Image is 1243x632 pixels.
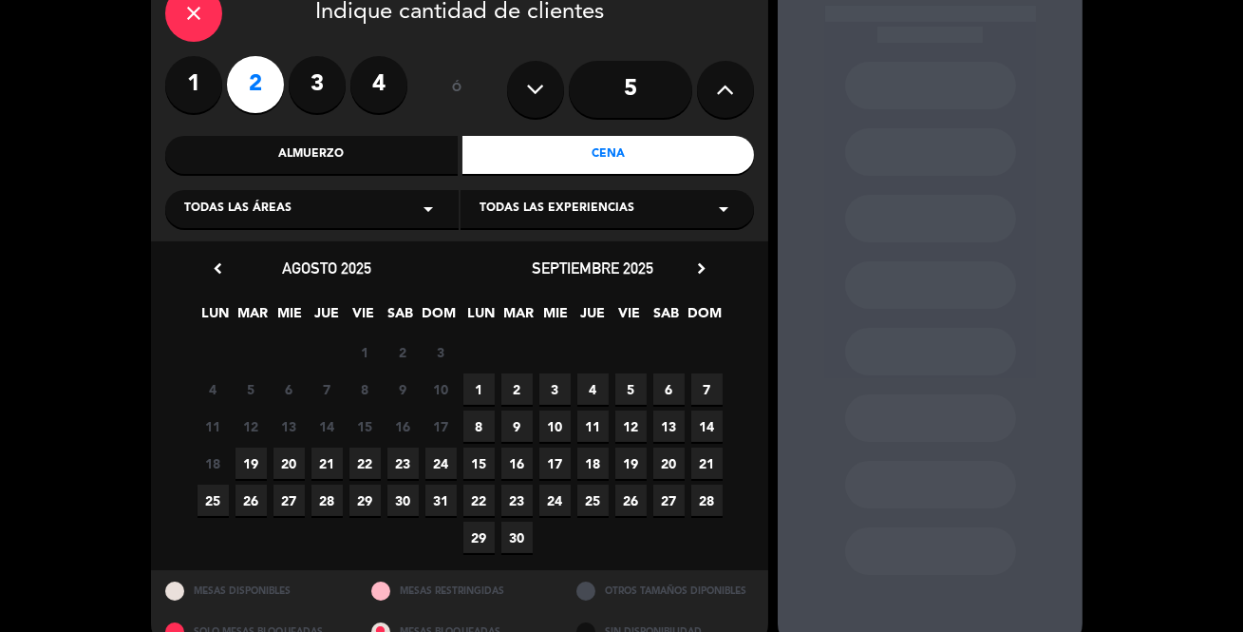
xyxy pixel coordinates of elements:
[463,448,495,479] span: 15
[282,259,371,278] span: agosto 2025
[539,411,571,442] span: 10
[227,56,284,113] label: 2
[273,485,305,516] span: 27
[691,373,723,405] span: 7
[198,373,229,405] span: 4
[387,336,419,368] span: 2
[417,198,440,220] i: arrow_drop_down
[273,373,305,405] span: 6
[289,56,346,113] label: 3
[462,136,755,174] div: Cena
[463,522,495,553] span: 29
[688,302,720,334] span: DOM
[501,485,533,516] span: 23
[653,373,685,405] span: 6
[653,411,685,442] span: 13
[425,373,457,405] span: 10
[425,336,457,368] span: 3
[426,56,488,123] div: ó
[653,485,685,516] span: 27
[151,570,357,611] div: MESAS DISPONIBLES
[501,522,533,553] span: 30
[357,570,563,611] div: MESAS RESTRINGIDAS
[615,448,647,479] span: 19
[311,485,343,516] span: 28
[539,485,571,516] span: 24
[503,302,535,334] span: MAR
[349,448,381,479] span: 22
[273,448,305,479] span: 20
[562,570,768,611] div: OTROS TAMAÑOS DIPONIBLES
[198,448,229,479] span: 18
[501,373,533,405] span: 2
[311,373,343,405] span: 7
[577,302,609,334] span: JUE
[349,485,381,516] span: 29
[387,448,419,479] span: 23
[198,411,229,442] span: 11
[165,136,458,174] div: Almuerzo
[712,198,735,220] i: arrow_drop_down
[349,373,381,405] span: 8
[311,302,343,334] span: JUE
[463,373,495,405] span: 1
[691,485,723,516] span: 28
[235,485,267,516] span: 26
[349,336,381,368] span: 1
[165,56,222,113] label: 1
[463,485,495,516] span: 22
[532,259,653,278] span: septiembre 2025
[237,302,269,334] span: MAR
[425,448,457,479] span: 24
[387,485,419,516] span: 30
[387,411,419,442] span: 16
[311,448,343,479] span: 21
[182,2,205,25] i: close
[577,373,609,405] span: 4
[425,411,457,442] span: 17
[463,411,495,442] span: 8
[208,259,228,278] i: chevron_left
[653,448,685,479] span: 20
[311,411,343,442] span: 14
[466,302,498,334] span: LUN
[691,259,711,278] i: chevron_right
[651,302,683,334] span: SAB
[235,411,267,442] span: 12
[200,302,232,334] span: LUN
[615,411,647,442] span: 12
[615,485,647,516] span: 26
[425,485,457,516] span: 31
[501,448,533,479] span: 16
[577,411,609,442] span: 11
[386,302,417,334] span: SAB
[273,411,305,442] span: 13
[577,448,609,479] span: 18
[349,411,381,442] span: 15
[198,485,229,516] span: 25
[274,302,306,334] span: MIE
[348,302,380,334] span: VIE
[184,200,292,219] span: Todas las áreas
[540,302,572,334] span: MIE
[539,373,571,405] span: 3
[235,448,267,479] span: 19
[387,373,419,405] span: 9
[501,411,533,442] span: 9
[691,448,723,479] span: 21
[350,56,407,113] label: 4
[615,373,647,405] span: 5
[480,200,634,219] span: Todas las experiencias
[577,485,609,516] span: 25
[539,448,571,479] span: 17
[423,302,454,334] span: DOM
[235,373,267,405] span: 5
[614,302,646,334] span: VIE
[691,411,723,442] span: 14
